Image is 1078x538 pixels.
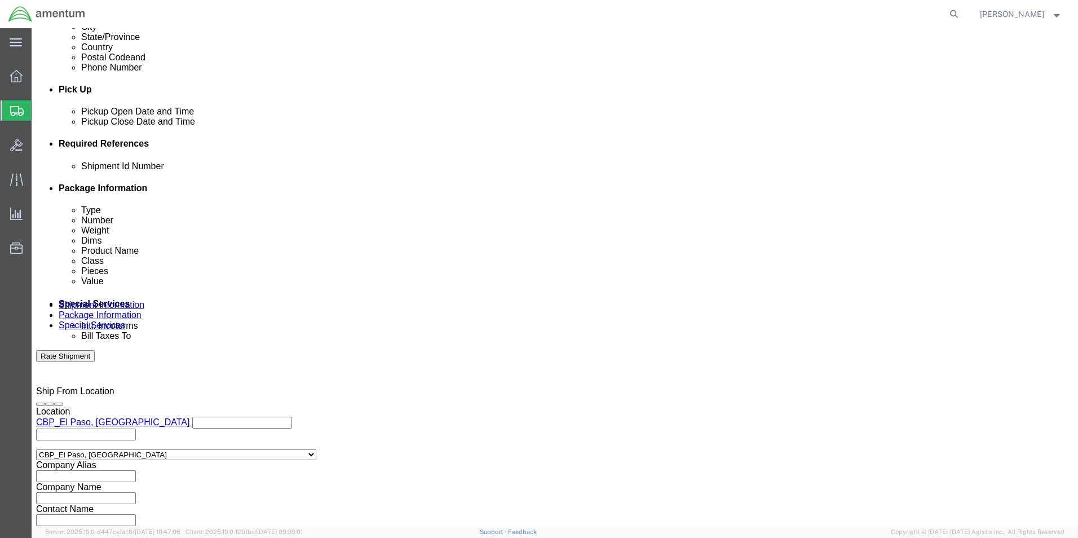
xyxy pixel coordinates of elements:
button: [PERSON_NAME] [979,7,1063,21]
span: Client: 2025.19.0-129fbcf [185,528,303,535]
span: Server: 2025.19.0-d447cefac8f [45,528,180,535]
a: Feedback [508,528,537,535]
span: Copyright © [DATE]-[DATE] Agistix Inc., All Rights Reserved [891,527,1064,537]
span: [DATE] 09:39:01 [257,528,303,535]
span: [DATE] 10:47:06 [135,528,180,535]
img: logo [8,6,86,23]
iframe: FS Legacy Container [32,28,1078,526]
span: Miguel Castro [980,8,1044,20]
a: Support [480,528,508,535]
